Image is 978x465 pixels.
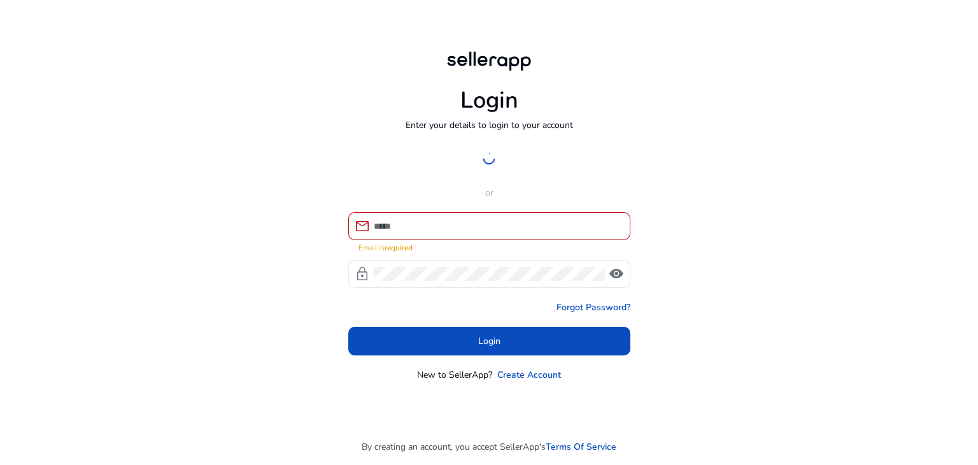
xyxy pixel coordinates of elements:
[460,87,518,114] h1: Login
[556,301,630,314] a: Forgot Password?
[348,327,630,355] button: Login
[355,266,370,282] span: lock
[546,440,616,454] a: Terms Of Service
[385,243,413,253] strong: required
[609,266,624,282] span: visibility
[406,118,573,132] p: Enter your details to login to your account
[497,368,561,382] a: Create Account
[348,186,630,199] p: or
[478,334,500,348] span: Login
[417,368,492,382] p: New to SellerApp?
[358,240,620,254] mat-error: Email is
[355,218,370,234] span: mail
